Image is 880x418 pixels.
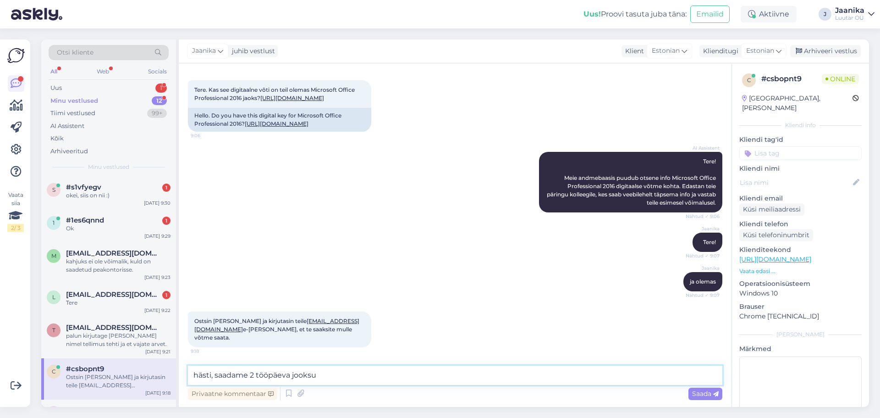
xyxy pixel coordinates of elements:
span: Minu vestlused [88,163,129,171]
div: AI Assistent [50,122,84,131]
span: s [52,186,55,193]
div: kahjuks ei ole võimalik, kuld on saadetud peakontorisse. [66,257,170,274]
div: Arhiveeri vestlus [790,45,861,57]
p: Operatsioonisüsteem [739,279,862,289]
a: JaanikaLuutar OÜ [835,7,874,22]
span: martensirelin@gmail.com [66,249,161,257]
p: Märkmed [739,344,862,354]
div: Proovi tasuta juba täna: [583,9,687,20]
span: c [52,368,56,375]
div: Küsi telefoninumbrit [739,229,813,241]
div: Luutar OÜ [835,14,864,22]
div: Tere [66,299,170,307]
div: [DATE] 9:22 [144,307,170,314]
div: Hello. Do you have this digital key for Microsoft Office Professional 2016? [188,108,371,132]
span: Ostsin [PERSON_NAME] ja kirjutasin teile e-[PERSON_NAME], et te saaksite mulle võtme saata. [194,318,359,341]
div: Kõik [50,134,64,143]
span: Nähtud ✓ 9:07 [685,292,720,299]
p: Windows 10 [739,289,862,298]
div: Tiimi vestlused [50,109,95,118]
div: Arhiveeritud [50,147,88,156]
span: Tere! [703,239,716,245]
div: [DATE] 9:21 [145,348,170,355]
div: 2 / 3 [7,224,24,232]
div: Kliendi info [739,121,862,129]
div: [DATE] 9:30 [144,200,170,206]
span: 1 [53,219,55,226]
p: Kliendi tag'id [739,135,862,145]
div: 1 [162,291,170,299]
div: Aktiivne [741,6,797,22]
div: # csbopnt9 [761,73,822,84]
span: t [52,327,55,334]
span: #s1vfyegv [66,183,101,191]
span: Nähtud ✓ 9:07 [685,252,720,259]
span: AI Assistent [685,145,720,151]
input: Lisa nimi [740,178,851,188]
span: Saada [692,390,719,398]
span: m [51,252,56,259]
div: [GEOGRAPHIC_DATA], [PERSON_NAME] [742,94,852,113]
span: #mvu3ezal [66,406,105,414]
span: thainan10@gmail.com [66,323,161,332]
div: J [819,8,831,21]
p: Brauser [739,302,862,312]
span: Tere. Kas see digitaalne võti on teil olemas Microsoft Office Professional 2016 jaoks? [194,86,356,101]
input: Lisa tag [739,146,862,160]
div: [DATE] 9:29 [144,233,170,240]
p: Kliendi email [739,194,862,203]
div: 1 [155,84,167,93]
textarea: hästi, saadame 2 tööpäeva jooksu [188,366,722,385]
div: Ostsin [PERSON_NAME] ja kirjutasin teile [EMAIL_ADDRESS][DOMAIN_NAME] e-[PERSON_NAME], et te saak... [66,373,170,390]
div: [DATE] 9:23 [144,274,170,281]
span: Nähtud ✓ 9:06 [685,213,720,220]
a: [URL][DOMAIN_NAME] [260,95,324,101]
div: All [49,66,59,78]
span: Jaanika [685,225,720,232]
span: #1es6qnnd [66,216,104,224]
div: 12 [152,96,167,106]
img: Askly Logo [7,47,25,64]
div: Minu vestlused [50,96,98,106]
span: liis.arro@gmail.com [66,290,161,299]
span: l [52,294,55,301]
div: 1 [162,217,170,225]
div: okei, siis on nii :) [66,191,170,200]
p: Klienditeekond [739,245,862,255]
b: Uus! [583,10,601,18]
a: [URL][DOMAIN_NAME] [245,120,308,127]
span: Jaanika [192,46,216,56]
div: palun kirjutage [PERSON_NAME] nimel tellimus tehti ja et vajate arvet. [66,332,170,348]
span: Estonian [652,46,680,56]
span: Jaanika [685,265,720,272]
span: 9:06 [191,132,225,139]
span: #csbopnt9 [66,365,104,373]
p: Kliendi nimi [739,164,862,173]
div: Web [95,66,111,78]
div: Uus [50,84,62,93]
span: Estonian [746,46,774,56]
div: [PERSON_NAME] [739,330,862,339]
a: [URL][DOMAIN_NAME] [739,255,811,263]
p: Vaata edasi ... [739,267,862,275]
div: Ok [66,224,170,233]
span: c [747,77,751,84]
div: Privaatne kommentaar [188,388,277,400]
div: [DATE] 9:18 [145,390,170,396]
div: 99+ [147,109,167,118]
div: 1 [162,184,170,192]
div: Klient [621,46,644,56]
div: Küsi meiliaadressi [739,203,804,216]
div: Vaata siia [7,191,24,232]
div: Socials [146,66,169,78]
div: juhib vestlust [228,46,275,56]
span: Otsi kliente [57,48,93,57]
div: Klienditugi [699,46,738,56]
span: 9:18 [191,348,225,355]
span: ja olemas [690,278,716,285]
button: Emailid [690,6,730,23]
div: Jaanika [835,7,864,14]
span: Online [822,74,859,84]
p: Kliendi telefon [739,219,862,229]
p: Chrome [TECHNICAL_ID] [739,312,862,321]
